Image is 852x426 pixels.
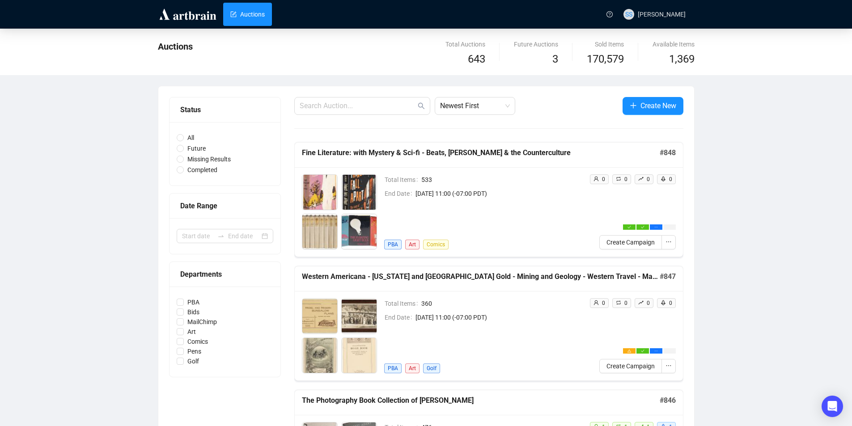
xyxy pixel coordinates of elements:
div: Total Auctions [445,39,485,49]
span: retweet [616,300,621,305]
span: Comics [423,240,449,249]
span: 0 [602,176,605,182]
span: ellipsis [665,363,672,369]
span: Golf [184,356,203,366]
h5: # 848 [660,148,676,158]
span: 1,369 [669,51,695,68]
span: swap-right [217,232,225,240]
a: Fine Literature: with Mystery & Sci-fi - Beats, [PERSON_NAME] & the Counterculture#848Total Items... [294,142,683,257]
span: Art [405,363,420,373]
span: check [641,225,644,229]
span: user [593,300,599,305]
img: 4_1.jpg [342,214,377,249]
span: plus [630,102,637,109]
span: ellipsis [665,239,672,245]
span: End Date [385,189,415,198]
span: rise [638,176,644,181]
span: retweet [616,176,621,181]
span: 0 [669,176,672,182]
span: Golf [423,363,440,373]
span: Create Campaign [606,361,655,371]
span: [PERSON_NAME] [638,11,686,18]
span: ellipsis [654,225,658,229]
div: Date Range [180,200,270,211]
div: Status [180,104,270,115]
h5: # 847 [660,271,676,282]
span: user [593,176,599,181]
span: 360 [421,299,582,308]
span: 170,579 [587,51,624,68]
div: Sold Items [587,39,624,49]
span: Missing Results [184,154,234,164]
span: rocket [661,300,666,305]
img: 1_1.jpg [302,175,337,210]
button: Create Campaign [599,359,662,373]
img: 1_1.jpg [302,299,337,333]
span: 0 [647,176,650,182]
img: 2_1.jpg [342,175,377,210]
span: PBA [184,297,203,307]
span: check [641,349,644,353]
img: 3_1.jpg [302,214,337,249]
span: Total Items [385,299,421,308]
span: Bids [184,307,203,317]
div: Departments [180,269,270,280]
div: Available Items [653,39,695,49]
span: Create Campaign [606,237,655,247]
span: End Date [385,312,415,322]
h5: # 846 [660,395,676,406]
span: question-circle [606,11,613,17]
span: ellipsis [654,349,658,353]
span: PBA [384,363,402,373]
span: MailChimp [184,317,220,327]
span: warning [627,349,631,353]
span: search [418,102,425,110]
span: Comics [184,337,212,346]
input: Search Auction... [300,101,416,111]
span: check [627,225,631,229]
span: Total Items [385,175,421,185]
span: Art [405,240,420,249]
img: 3_1.jpg [302,338,337,373]
span: Future [184,143,209,153]
input: Start date [182,231,214,241]
span: Auctions [158,41,193,52]
span: to [217,232,225,240]
span: All [184,133,198,143]
span: 533 [421,175,582,185]
a: Western Americana - [US_STATE] and [GEOGRAPHIC_DATA] Gold - Mining and Geology - Western Travel -... [294,266,683,381]
span: 0 [624,176,627,182]
span: rocket [661,176,666,181]
span: Create New [640,100,676,111]
span: 0 [624,300,627,306]
button: Create New [623,97,683,115]
span: Completed [184,165,221,175]
span: rise [638,300,644,305]
span: 0 [647,300,650,306]
span: 643 [468,53,485,65]
h5: Fine Literature: with Mystery & Sci-fi - Beats, [PERSON_NAME] & the Counterculture [302,148,660,158]
span: [DATE] 11:00 (-07:00 PDT) [415,189,582,198]
img: 2_1.jpg [342,299,377,333]
input: End date [228,231,260,241]
span: Art [184,327,199,337]
span: 3 [552,53,558,65]
div: Open Intercom Messenger [822,396,843,417]
span: 0 [602,300,605,306]
h5: The Photography Book Collection of [PERSON_NAME] [302,395,660,406]
button: Create Campaign [599,235,662,249]
img: logo [158,7,218,21]
a: Auctions [230,3,265,26]
h5: Western Americana - [US_STATE] and [GEOGRAPHIC_DATA] Gold - Mining and Geology - Western Travel -... [302,271,660,282]
span: 0 [669,300,672,306]
span: SS [625,9,632,19]
span: [DATE] 11:00 (-07:00 PDT) [415,312,582,322]
span: Newest First [440,97,510,114]
div: Future Auctions [514,39,558,49]
span: PBA [384,240,402,249]
img: 4_1.jpg [342,338,377,373]
span: Pens [184,346,205,356]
